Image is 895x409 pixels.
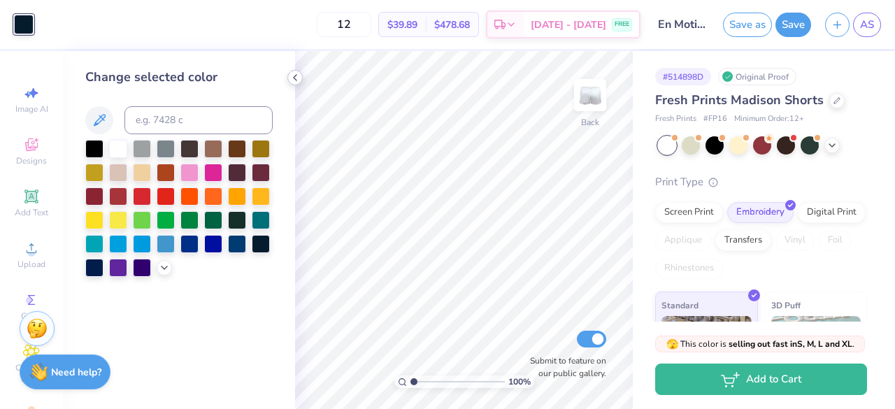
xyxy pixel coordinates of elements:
[819,230,852,251] div: Foil
[666,338,678,351] span: 🫣
[661,298,699,313] span: Standard
[771,316,861,386] img: 3D Puff
[655,92,824,108] span: Fresh Prints Madison Shorts
[718,68,796,85] div: Original Proof
[771,298,801,313] span: 3D Puff
[317,12,371,37] input: – –
[723,13,772,37] button: Save as
[124,106,273,134] input: e.g. 7428 c
[576,81,604,109] img: Back
[522,354,606,380] label: Submit to feature on our public gallery.
[860,17,874,33] span: AS
[655,113,696,125] span: Fresh Prints
[7,362,56,385] span: Clipart & logos
[15,207,48,218] span: Add Text
[655,68,711,85] div: # 514898D
[581,116,599,129] div: Back
[15,103,48,115] span: Image AI
[655,258,723,279] div: Rhinestones
[647,10,716,38] input: Untitled Design
[615,20,629,29] span: FREE
[727,202,794,223] div: Embroidery
[853,13,881,37] a: AS
[655,230,711,251] div: Applique
[655,202,723,223] div: Screen Print
[703,113,727,125] span: # FP16
[729,338,852,350] strong: selling out fast in S, M, L and XL
[655,364,867,395] button: Add to Cart
[775,230,815,251] div: Vinyl
[387,17,417,32] span: $39.89
[51,366,101,379] strong: Need help?
[17,259,45,270] span: Upload
[715,230,771,251] div: Transfers
[775,13,811,37] button: Save
[16,155,47,166] span: Designs
[734,113,804,125] span: Minimum Order: 12 +
[531,17,606,32] span: [DATE] - [DATE]
[655,174,867,190] div: Print Type
[85,68,273,87] div: Change selected color
[798,202,866,223] div: Digital Print
[666,338,854,350] span: This color is .
[21,310,43,322] span: Greek
[661,316,752,386] img: Standard
[434,17,470,32] span: $478.68
[508,375,531,388] span: 100 %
